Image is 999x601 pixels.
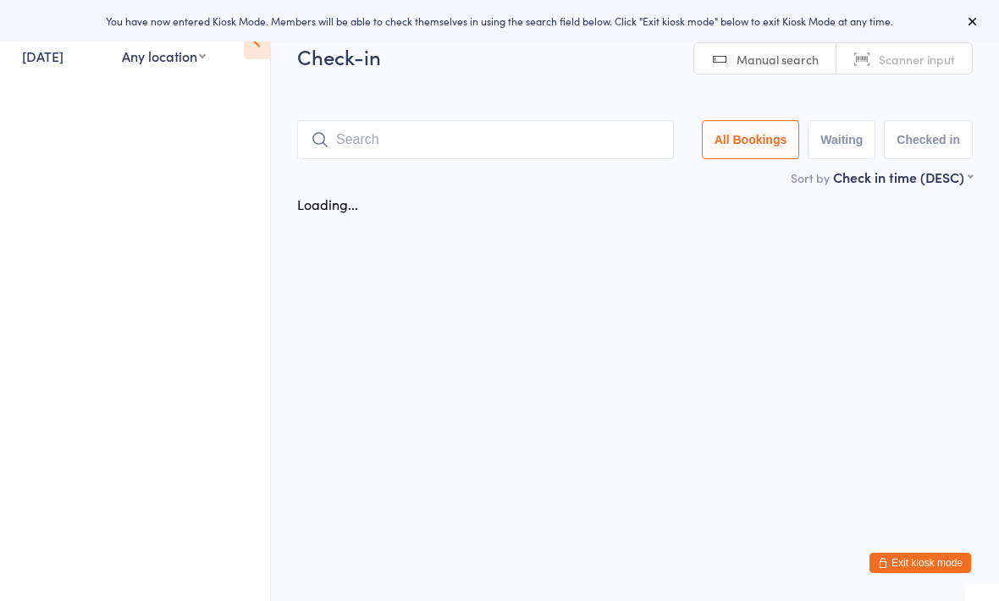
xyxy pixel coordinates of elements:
span: Manual search [737,51,819,68]
button: Waiting [808,120,875,159]
button: Checked in [884,120,973,159]
button: All Bookings [702,120,800,159]
div: Loading... [297,195,358,213]
h2: Check-in [297,42,973,70]
div: Check in time (DESC) [833,168,973,186]
button: Exit kiosk mode [869,553,971,573]
div: Any location [122,47,206,65]
div: You have now entered Kiosk Mode. Members will be able to check themselves in using the search fie... [27,14,972,28]
span: Scanner input [879,51,955,68]
label: Sort by [791,169,830,186]
input: Search [297,120,674,159]
a: [DATE] [22,47,63,65]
